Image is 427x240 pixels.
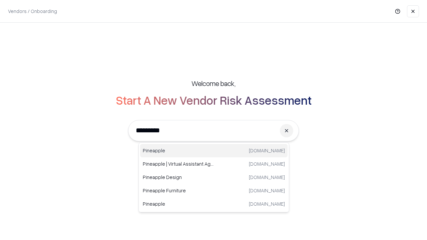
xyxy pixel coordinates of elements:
[249,174,285,181] p: [DOMAIN_NAME]
[143,187,214,194] p: Pineapple Furniture
[116,93,312,107] h2: Start A New Vendor Risk Assessment
[249,160,285,167] p: [DOMAIN_NAME]
[191,79,236,88] h5: Welcome back,
[249,187,285,194] p: [DOMAIN_NAME]
[249,147,285,154] p: [DOMAIN_NAME]
[143,200,214,207] p: Pineapple
[143,147,214,154] p: Pineapple
[249,200,285,207] p: [DOMAIN_NAME]
[138,142,289,212] div: Suggestions
[8,8,57,15] p: Vendors / Onboarding
[143,160,214,167] p: Pineapple | Virtual Assistant Agency
[143,174,214,181] p: Pineapple Design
